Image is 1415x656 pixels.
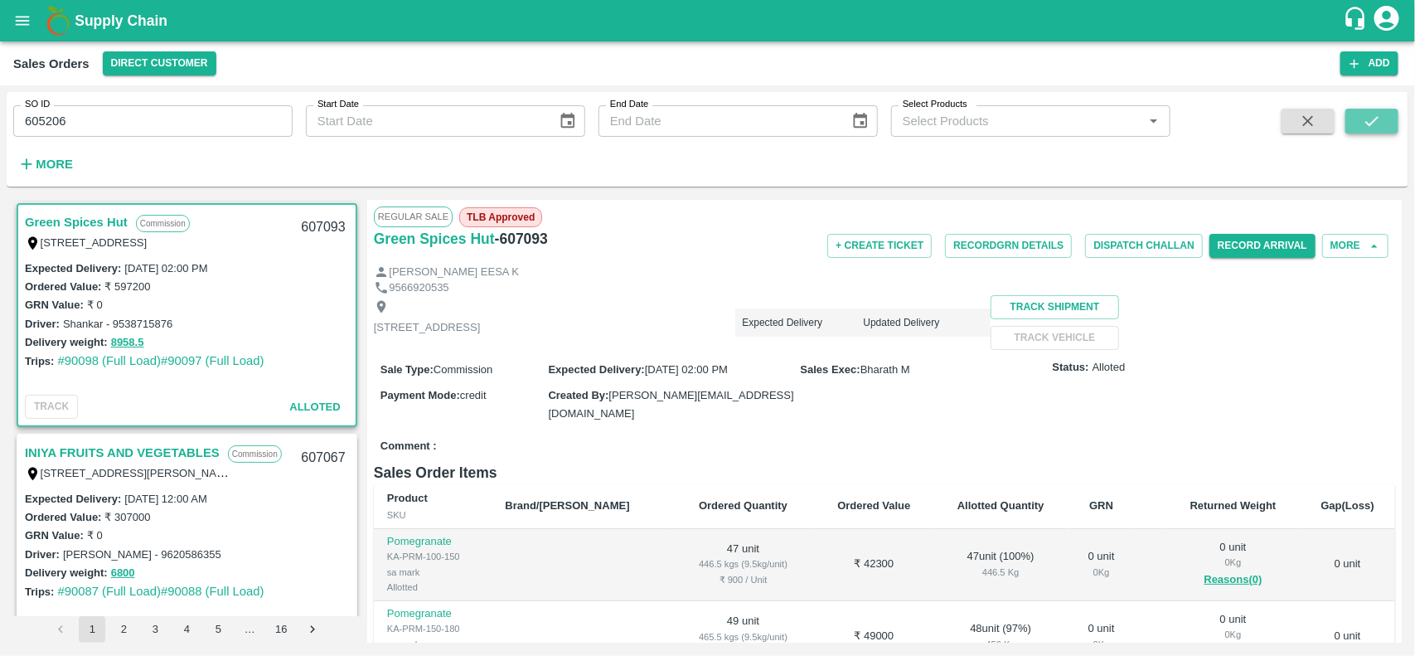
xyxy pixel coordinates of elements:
[161,354,264,367] a: #90097 (Full Load)
[1082,621,1122,652] div: 0 unit
[387,621,479,636] div: KA-PRM-150-180
[598,105,838,137] input: End Date
[1180,627,1287,642] div: 0 Kg
[671,529,815,601] td: 47 unit
[25,511,101,523] label: Ordered Value:
[991,295,1118,319] button: Track Shipment
[685,629,802,644] div: 465.5 kgs (9.5kg/unit)
[1209,234,1316,258] button: Record Arrival
[387,637,479,652] div: sa mark
[548,389,608,401] label: Created By :
[36,158,73,171] strong: More
[742,315,863,330] p: Expected Delivery
[1180,555,1287,570] div: 0 Kg
[389,265,519,280] p: [PERSON_NAME] EESA K
[103,51,216,75] button: Select DC
[124,493,206,505] label: [DATE] 12:00 AM
[124,262,207,275] label: [DATE] 02:00 PM
[387,534,479,550] p: Pomegranate
[685,572,802,587] div: ₹ 900 / Unit
[57,354,161,367] a: #90098 (Full Load)
[111,333,144,352] button: 8958.5
[495,227,548,250] h6: - 607093
[374,227,495,250] h6: Green Spices Hut
[552,105,584,137] button: Choose date
[136,215,190,232] p: Commission
[41,466,236,479] label: [STREET_ADDRESS][PERSON_NAME]
[1143,110,1165,132] button: Open
[1190,499,1277,512] b: Returned Weight
[699,499,787,512] b: Ordered Quantity
[645,363,728,376] span: [DATE] 02:00 PM
[205,616,231,643] button: Go to page 5
[380,439,437,454] label: Comment :
[380,389,460,401] label: Payment Mode :
[25,355,54,367] label: Trips:
[25,493,121,505] label: Expected Delivery :
[1180,540,1287,590] div: 0 unit
[945,234,1072,258] button: RecordGRN Details
[268,616,294,643] button: Go to page 16
[25,318,60,330] label: Driver:
[161,585,264,598] a: #90088 (Full Load)
[291,208,355,247] div: 607093
[25,548,60,561] label: Driver:
[387,606,479,622] p: Pomegranate
[317,98,359,111] label: Start Date
[25,529,84,542] label: GRN Value:
[25,280,101,293] label: Ordered Value:
[845,105,876,137] button: Choose date
[434,363,493,376] span: Commission
[104,511,150,523] label: ₹ 307000
[41,4,75,37] img: logo
[548,389,793,420] span: [PERSON_NAME][EMAIL_ADDRESS][DOMAIN_NAME]
[63,548,221,561] label: [PERSON_NAME] - 9620586355
[947,621,1055,652] div: 48 unit ( 97 %)
[63,318,172,330] label: Shankar - 9538715876
[387,549,479,564] div: KA-PRM-100-150
[25,442,220,464] a: INIYA FRUITS AND VEGETABLES
[1180,571,1287,590] button: Reasons(0)
[374,461,1395,484] h6: Sales Order Items
[75,9,1343,32] a: Supply Chain
[374,207,453,226] span: Regular Sale
[374,320,481,336] p: [STREET_ADDRESS]
[380,363,434,376] label: Sale Type :
[110,616,137,643] button: Go to page 2
[1321,499,1374,512] b: Gap(Loss)
[1082,637,1122,652] div: 0 Kg
[87,529,103,542] label: ₹ 0
[1053,360,1089,376] label: Status:
[25,566,108,579] label: Delivery weight:
[387,580,479,595] div: Allotted
[1082,565,1122,580] div: 0 Kg
[548,363,644,376] label: Expected Delivery :
[25,211,128,233] a: Green Spices Hut
[306,105,545,137] input: Start Date
[863,315,984,330] p: Updated Delivery
[13,105,293,137] input: Enter SO ID
[13,53,90,75] div: Sales Orders
[505,499,629,512] b: Brand/[PERSON_NAME]
[896,110,1138,132] input: Select Products
[389,280,448,296] p: 9566920535
[1089,499,1113,512] b: GRN
[228,445,282,463] p: Commission
[801,363,860,376] label: Sales Exec :
[1322,234,1388,258] button: More
[111,564,135,583] button: 6800
[947,565,1055,580] div: 446.5 Kg
[45,616,328,643] nav: pagination navigation
[1093,360,1126,376] span: Alloted
[860,363,910,376] span: Bharath M
[947,549,1055,580] div: 47 unit ( 100 %)
[75,12,167,29] b: Supply Chain
[610,98,648,111] label: End Date
[827,234,932,258] button: + Create Ticket
[1343,6,1372,36] div: customer-support
[25,336,108,348] label: Delivery weight:
[459,207,542,227] span: TLB Approved
[87,299,103,311] label: ₹ 0
[104,280,150,293] label: ₹ 597200
[387,565,479,580] div: sa mark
